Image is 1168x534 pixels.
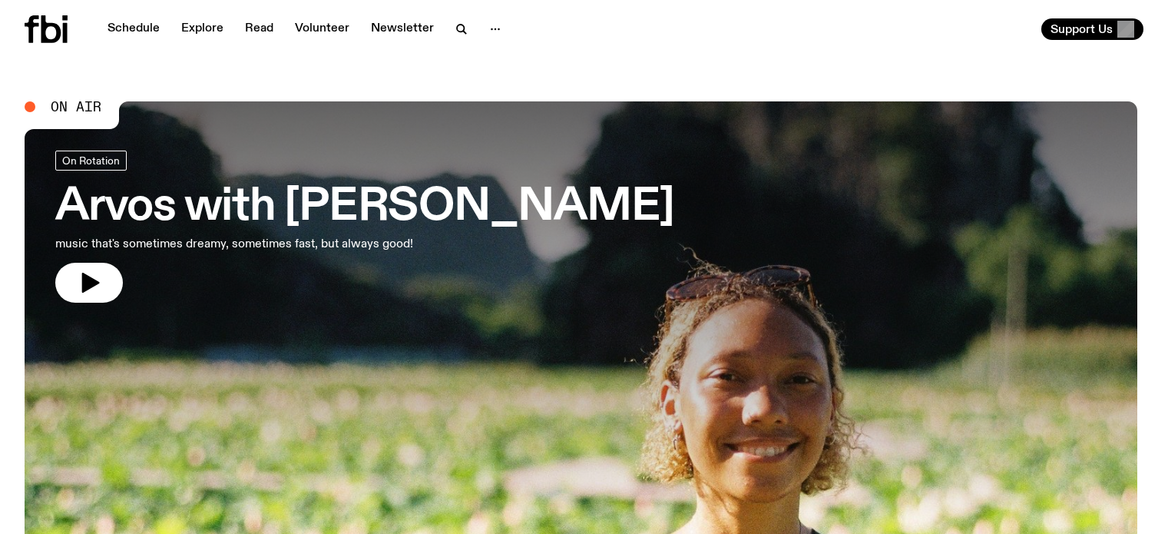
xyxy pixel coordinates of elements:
[51,100,101,114] span: On Air
[362,18,443,40] a: Newsletter
[55,186,674,229] h3: Arvos with [PERSON_NAME]
[1051,22,1113,36] span: Support Us
[172,18,233,40] a: Explore
[236,18,283,40] a: Read
[55,151,674,303] a: Arvos with [PERSON_NAME]music that's sometimes dreamy, sometimes fast, but always good!
[62,154,120,166] span: On Rotation
[55,235,448,254] p: music that's sometimes dreamy, sometimes fast, but always good!
[286,18,359,40] a: Volunteer
[98,18,169,40] a: Schedule
[55,151,127,171] a: On Rotation
[1041,18,1143,40] button: Support Us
